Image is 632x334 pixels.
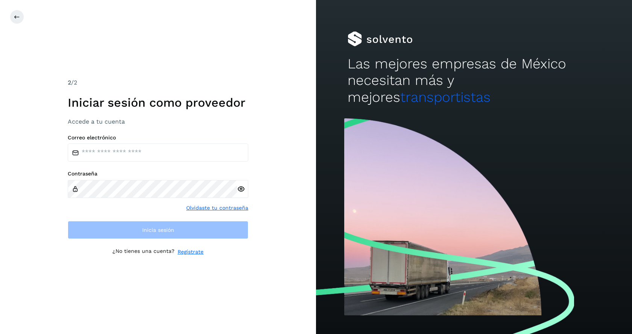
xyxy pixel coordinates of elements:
span: transportistas [400,89,491,105]
span: 2 [68,79,71,86]
h3: Accede a tu cuenta [68,118,248,125]
a: Olvidaste tu contraseña [186,204,248,212]
a: Regístrate [178,248,204,256]
h1: Iniciar sesión como proveedor [68,95,248,110]
label: Correo electrónico [68,135,248,141]
p: ¿No tienes una cuenta? [112,248,175,256]
label: Contraseña [68,171,248,177]
button: Inicia sesión [68,221,248,239]
span: Inicia sesión [142,227,174,233]
div: /2 [68,78,248,87]
h2: Las mejores empresas de México necesitan más y mejores [348,56,600,106]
